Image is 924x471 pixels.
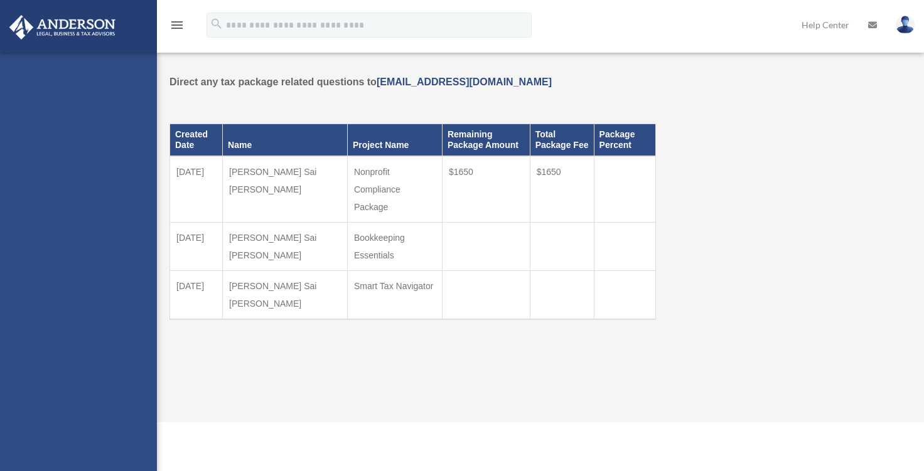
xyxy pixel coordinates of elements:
img: Anderson Advisors Platinum Portal [6,15,119,40]
i: search [210,17,223,31]
a: [EMAIL_ADDRESS][DOMAIN_NAME] [377,77,552,87]
i: menu [169,18,185,33]
th: Total Package Fee [530,124,594,156]
th: Package Percent [594,124,655,156]
td: [DATE] [170,156,223,223]
th: Name [223,124,348,156]
td: Nonprofit Compliance Package [347,156,442,223]
td: $1650 [530,156,594,223]
td: [DATE] [170,222,223,270]
strong: Direct any tax package related questions to [169,77,552,87]
td: Bookkeeping Essentials [347,222,442,270]
td: [PERSON_NAME] Sai [PERSON_NAME] [223,156,348,223]
img: User Pic [896,16,915,34]
td: [PERSON_NAME] Sai [PERSON_NAME] [223,222,348,270]
th: Project Name [347,124,442,156]
th: Created Date [170,124,223,156]
td: $1650 [442,156,530,223]
a: menu [169,22,185,33]
th: Remaining Package Amount [442,124,530,156]
td: [DATE] [170,270,223,319]
td: [PERSON_NAME] Sai [PERSON_NAME] [223,270,348,319]
td: Smart Tax Navigator [347,270,442,319]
